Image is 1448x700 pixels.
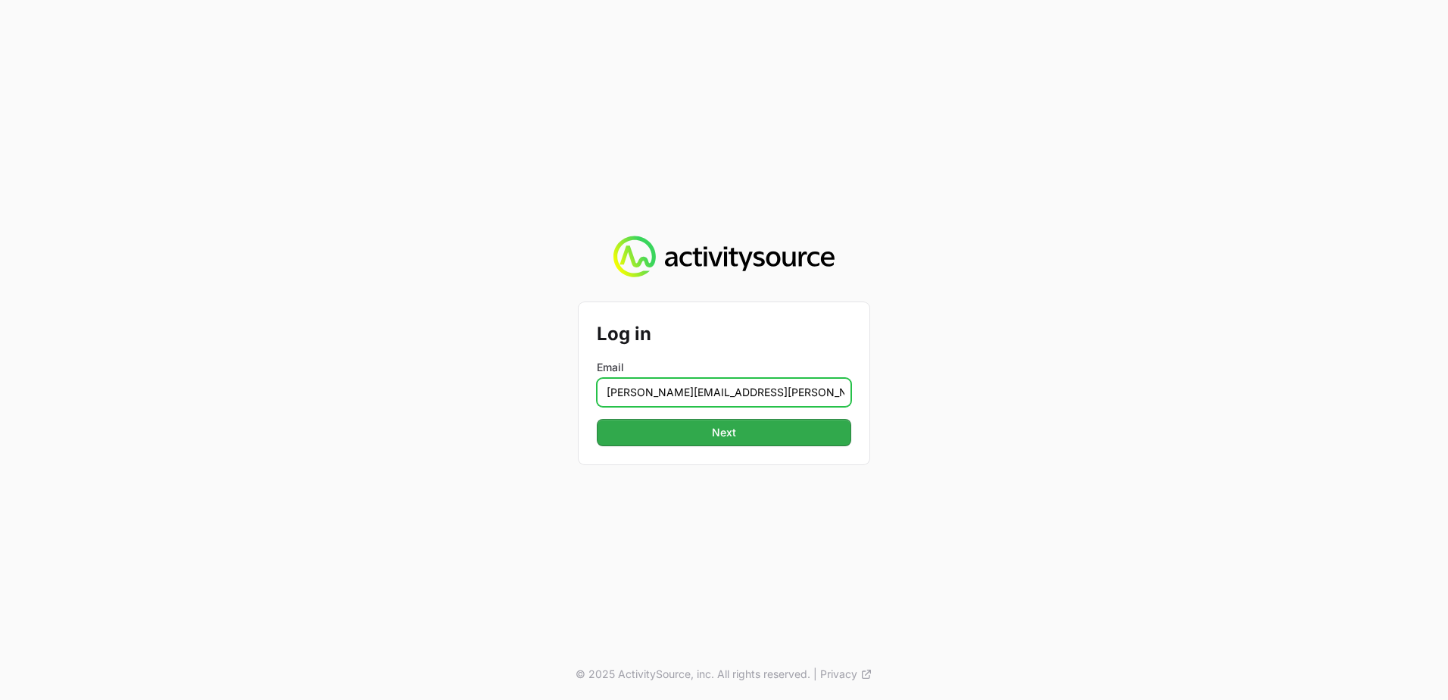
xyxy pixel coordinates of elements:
[820,667,872,682] a: Privacy
[606,423,842,442] span: Next
[613,236,834,278] img: Activity Source
[597,360,851,375] label: Email
[813,667,817,682] span: |
[576,667,810,682] p: © 2025 ActivitySource, inc. All rights reserved.
[597,419,851,446] button: Next
[597,378,851,407] input: Enter your email
[597,320,851,348] h2: Log in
